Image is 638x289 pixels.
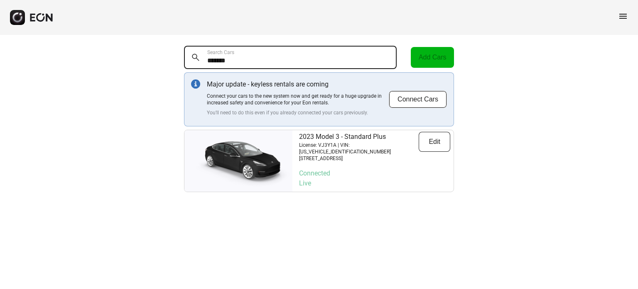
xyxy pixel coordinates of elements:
p: 2023 Model 3 - Standard Plus [299,132,419,142]
button: Edit [419,132,450,152]
p: [STREET_ADDRESS] [299,155,419,162]
img: info [191,79,200,89]
p: Connect your cars to the new system now and get ready for a huge upgrade in increased safety and ... [207,93,389,106]
span: menu [618,11,628,21]
label: Search Cars [207,49,234,56]
p: Major update - keyless rentals are coming [207,79,389,89]
p: Connected [299,168,450,178]
p: Live [299,178,450,188]
p: License: VJ3Y1A | VIN: [US_VEHICLE_IDENTIFICATION_NUMBER] [299,142,419,155]
button: Connect Cars [389,91,447,108]
img: car [184,134,292,188]
p: You'll need to do this even if you already connected your cars previously. [207,109,389,116]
